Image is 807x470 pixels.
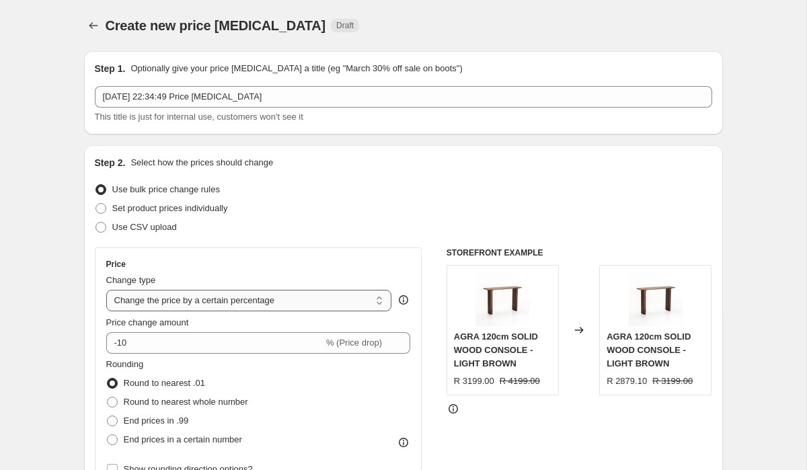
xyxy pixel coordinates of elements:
p: Optionally give your price [MEDICAL_DATA] a title (eg "March 30% off sale on boots") [130,62,462,75]
img: decofurn-furniture-agra-120cm-solid-wood-console-light-brown-177_80x.webp [475,272,529,326]
h6: STOREFRONT EXAMPLE [447,247,712,258]
img: decofurn-furniture-agra-120cm-solid-wood-console-light-brown-177_80x.webp [629,272,683,326]
span: End prices in a certain number [124,434,242,444]
h3: Price [106,259,126,270]
span: End prices in .99 [124,416,189,426]
input: 30% off holiday sale [95,86,712,108]
span: Round to nearest whole number [124,397,248,407]
div: help [397,293,410,307]
span: AGRA 120cm SOLID WOOD CONSOLE - LIGHT BROWN [607,331,691,368]
span: Change type [106,275,156,285]
strike: R 3199.00 [652,375,693,388]
span: Use CSV upload [112,222,177,232]
div: R 3199.00 [454,375,494,388]
input: -15 [106,332,323,354]
span: Rounding [106,359,144,369]
span: Use bulk price change rules [112,184,220,194]
span: Create new price [MEDICAL_DATA] [106,18,326,33]
strike: R 4199.00 [500,375,540,388]
h2: Step 2. [95,156,126,169]
span: Round to nearest .01 [124,378,205,388]
h2: Step 1. [95,62,126,75]
div: R 2879.10 [607,375,647,388]
span: % (Price drop) [326,338,382,348]
span: Set product prices individually [112,203,228,213]
span: AGRA 120cm SOLID WOOD CONSOLE - LIGHT BROWN [454,331,538,368]
span: Draft [336,20,354,31]
button: Price change jobs [84,16,103,35]
span: Price change amount [106,317,189,327]
span: This title is just for internal use, customers won't see it [95,112,303,122]
p: Select how the prices should change [130,156,273,169]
